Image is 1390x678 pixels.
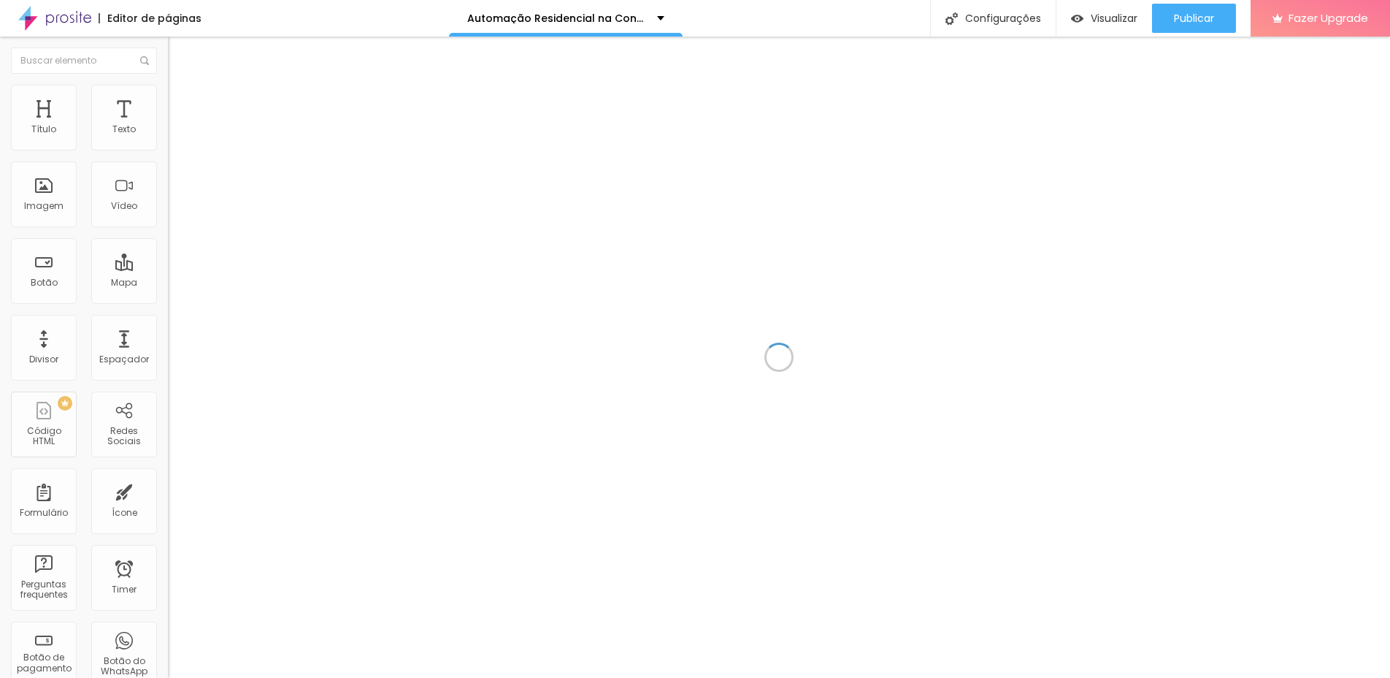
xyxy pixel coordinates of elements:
div: Mapa [111,278,137,288]
button: Visualizar [1056,4,1152,33]
button: Publicar [1152,4,1236,33]
img: Icone [140,56,149,65]
div: Texto [112,124,136,134]
div: Redes Sociais [95,426,153,447]
div: Perguntas frequentes [15,579,72,601]
div: Formulário [20,508,68,518]
div: Botão do WhatsApp [95,656,153,677]
div: Ícone [112,508,137,518]
div: Imagem [24,201,64,211]
div: Timer [112,584,137,595]
img: view-1.svg [1071,12,1083,25]
div: Código HTML [15,426,72,447]
div: Editor de páginas [99,13,201,23]
div: Botão [31,278,58,288]
div: Título [31,124,56,134]
div: Divisor [29,354,58,365]
div: Botão de pagamento [15,652,72,674]
img: Icone [945,12,958,25]
div: Espaçador [99,354,149,365]
div: Vídeo [111,201,137,211]
p: Automação Residencial na Consolação SP [467,13,646,23]
span: Fazer Upgrade [1289,12,1368,24]
span: Visualizar [1091,12,1137,24]
input: Buscar elemento [11,47,157,74]
span: Publicar [1174,12,1214,24]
